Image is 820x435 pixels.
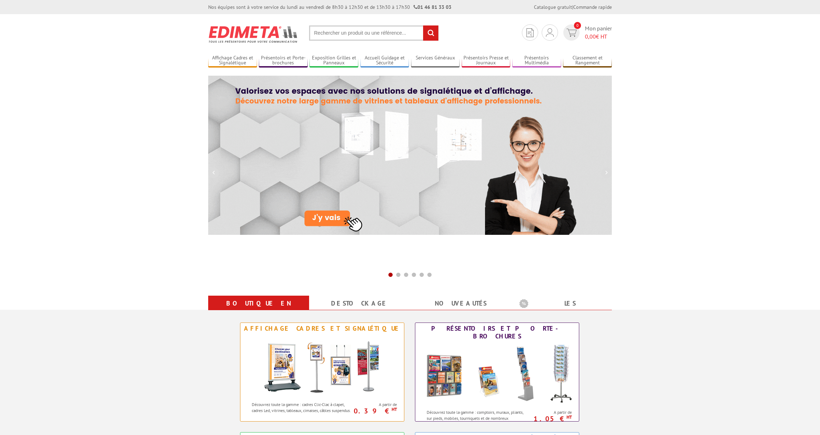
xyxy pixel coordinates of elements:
[242,325,402,332] div: Affichage Cadres et Signalétique
[427,409,528,427] p: Découvrez toute la gamme : comptoirs, muraux, pliants, sur pieds, mobiles, tourniquets et de nomb...
[534,4,612,11] div: |
[574,22,581,29] span: 0
[252,401,353,413] p: Découvrez toute la gamme : cadres Clic-Clac à clapet, cadres Led, vitrines, tableaux, cimaises, c...
[519,297,608,311] b: Les promotions
[512,55,561,66] a: Présentoirs Multimédia
[573,4,612,10] a: Commande rapide
[563,55,612,66] a: Classement et Rangement
[423,25,438,41] input: rechercher
[414,4,451,10] strong: 01 46 81 33 03
[417,325,577,340] div: Présentoirs et Porte-brochures
[309,55,358,66] a: Exposition Grilles et Panneaux
[519,297,603,323] a: Les promotions
[208,21,298,47] img: Présentoir, panneau, stand - Edimeta - PLV, affichage, mobilier bureau, entreprise
[208,4,451,11] div: Nos équipes sont à votre service du lundi au vendredi de 8h30 à 12h30 et de 13h30 à 17h30
[566,29,577,37] img: devis rapide
[392,406,397,412] sup: HT
[530,410,572,415] span: A partir de
[585,33,596,40] span: 0,00
[351,409,397,413] p: 0.39 €
[415,323,579,422] a: Présentoirs et Porte-brochures Présentoirs et Porte-brochures Découvrez toute la gamme : comptoir...
[355,402,397,407] span: A partir de
[240,323,404,422] a: Affichage Cadres et Signalétique Affichage Cadres et Signalétique Découvrez toute la gamme : cadr...
[259,55,308,66] a: Présentoirs et Porte-brochures
[418,297,502,310] a: nouveautés
[318,297,402,310] a: Destockage
[419,342,575,406] img: Présentoirs et Porte-brochures
[546,28,554,37] img: devis rapide
[217,297,301,323] a: Boutique en ligne
[411,55,460,66] a: Services Généraux
[526,417,572,421] p: 1.05 €
[566,414,572,420] sup: HT
[257,334,388,398] img: Affichage Cadres et Signalétique
[208,55,257,66] a: Affichage Cadres et Signalétique
[585,33,612,41] span: € HT
[309,25,439,41] input: Rechercher un produit ou une référence...
[526,28,534,37] img: devis rapide
[462,55,511,66] a: Présentoirs Presse et Journaux
[360,55,409,66] a: Accueil Guidage et Sécurité
[562,24,612,41] a: devis rapide 0 Mon panier 0,00€ HT
[585,24,612,41] span: Mon panier
[534,4,572,10] a: Catalogue gratuit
